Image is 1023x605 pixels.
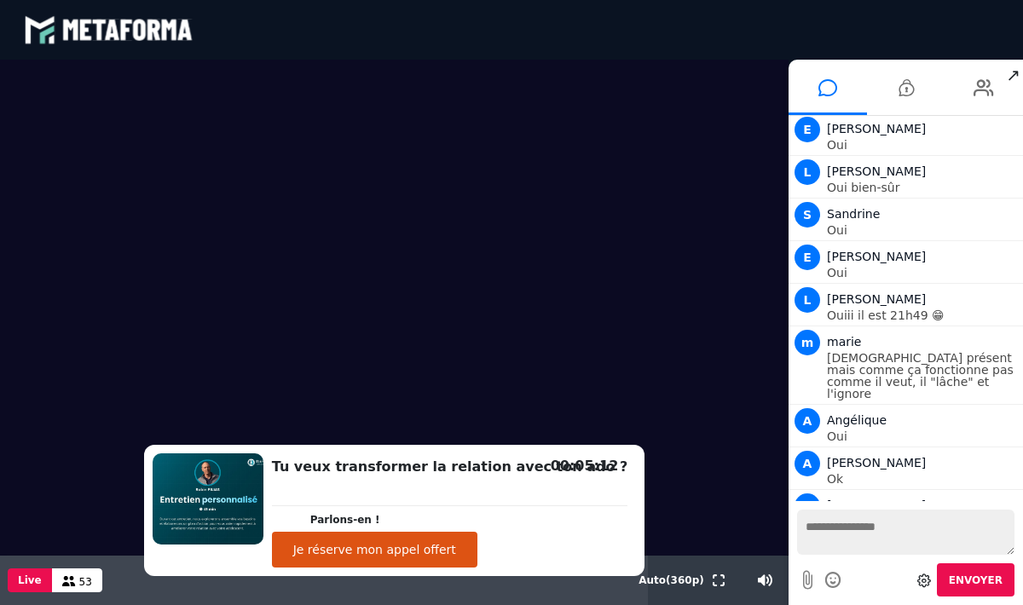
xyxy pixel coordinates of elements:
span: L [795,159,820,185]
button: Auto(360p) [635,556,707,605]
p: Parlons-en ! [310,512,628,527]
span: 53 [79,576,92,588]
span: [PERSON_NAME] [827,250,926,263]
button: Live [8,568,52,592]
p: Ok [827,473,1019,485]
span: A [795,408,820,434]
span: [PERSON_NAME] [827,498,926,512]
span: A [795,451,820,476]
span: m [795,330,820,355]
span: [PERSON_NAME] [827,164,926,178]
h2: Tu veux transformer la relation avec ton ado ? [272,457,628,477]
img: 1758038531972-o0Ap4NrQxVqGxJXMj58z1kqfcv6A6DSU.jpeg [153,453,263,544]
p: Oui [827,267,1019,279]
span: S [795,202,820,228]
span: 00:05:12 [551,458,619,474]
span: C [795,493,820,519]
button: Je réserve mon appel offert [272,532,477,568]
span: [PERSON_NAME] [827,292,926,306]
span: E [795,245,820,270]
span: Sandrine [827,207,880,221]
p: Oui [827,430,1019,442]
span: [PERSON_NAME] [827,456,926,470]
span: Envoyer [949,574,1003,586]
p: Oui [827,224,1019,236]
p: Oui [827,139,1019,151]
button: Envoyer [937,563,1014,596]
span: L [795,287,820,313]
span: marie [827,335,861,349]
p: Ouiii il est 21h49 😁 [827,309,1019,321]
span: [PERSON_NAME] [827,122,926,135]
span: E [795,117,820,142]
span: ↗ [1003,60,1023,90]
p: [DEMOGRAPHIC_DATA] présent mais comme ça fonctionne pas comme il veut, il "lâche" et l'ignore [827,352,1019,400]
p: Oui bien-sûr [827,181,1019,193]
span: Auto ( 360 p) [639,574,703,586]
span: Angélique [827,413,887,427]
